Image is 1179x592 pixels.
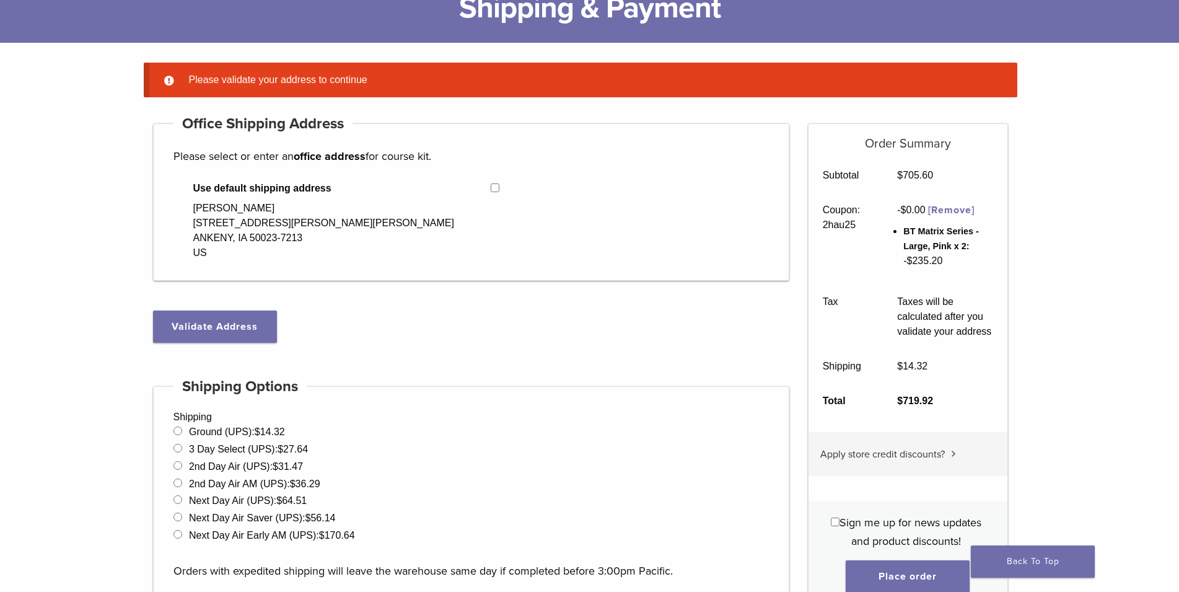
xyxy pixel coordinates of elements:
[276,495,282,506] span: $
[319,530,355,541] bdi: 170.64
[897,361,903,371] span: $
[883,285,1007,349] td: Taxes will be calculated after you validate your address
[173,543,769,580] p: Orders with expedited shipping will leave the warehouse same day if completed before 3:00pm Pacific.
[831,518,839,526] input: Sign me up for news updates and product discounts!
[928,204,975,216] a: Remove 2hau25 coupon
[290,479,296,489] span: $
[809,158,883,193] th: Subtotal
[184,73,997,87] li: Please validate your address to continue
[193,201,454,260] div: [PERSON_NAME] [STREET_ADDRESS][PERSON_NAME][PERSON_NAME] ANKENY, IA 50023-7213 US
[278,444,308,454] bdi: 27.64
[809,349,883,384] th: Shipping
[278,444,283,454] span: $
[189,495,307,506] label: Next Day Air (UPS):
[883,193,1007,285] td: -
[809,285,883,349] th: Tax
[809,193,883,285] th: Coupon: 2hau25
[273,461,303,472] bdi: 31.47
[839,516,981,548] span: Sign me up for news updates and product discounts!
[193,181,491,196] span: Use default shipping address
[897,395,903,406] span: $
[189,530,355,541] label: Next Day Air Early AM (UPS):
[901,205,926,215] span: 0.00
[273,461,278,472] span: $
[901,205,906,215] span: $
[897,170,903,180] span: $
[305,513,336,523] bdi: 56.14
[255,426,285,437] bdi: 14.32
[189,444,308,454] label: 3 Day Select (UPS):
[971,546,1095,578] a: Back To Top
[294,149,366,163] strong: office address
[897,170,933,180] bdi: 705.60
[173,109,353,139] h4: Office Shipping Address
[173,147,769,166] p: Please select or enter an for course kit.
[276,495,307,506] bdi: 64.51
[255,426,260,437] span: $
[897,361,927,371] bdi: 14.32
[951,451,956,457] img: caret.svg
[897,395,933,406] bdi: 719.92
[319,530,325,541] span: $
[820,448,945,461] span: Apply store credit discounts?
[189,513,336,523] label: Next Day Air Saver (UPS):
[903,226,979,251] span: BT Matrix Series - Large, Pink x 2:
[189,461,303,472] label: 2nd Day Air (UPS):
[189,479,320,489] label: 2nd Day Air AM (UPS):
[809,384,883,418] th: Total
[305,513,311,523] span: $
[903,255,942,266] span: - 235.20
[907,255,913,266] span: $
[189,426,285,437] label: Ground (UPS):
[173,372,307,402] h4: Shipping Options
[290,479,320,489] bdi: 36.29
[809,124,1007,151] h5: Order Summary
[153,311,277,343] button: Validate Address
